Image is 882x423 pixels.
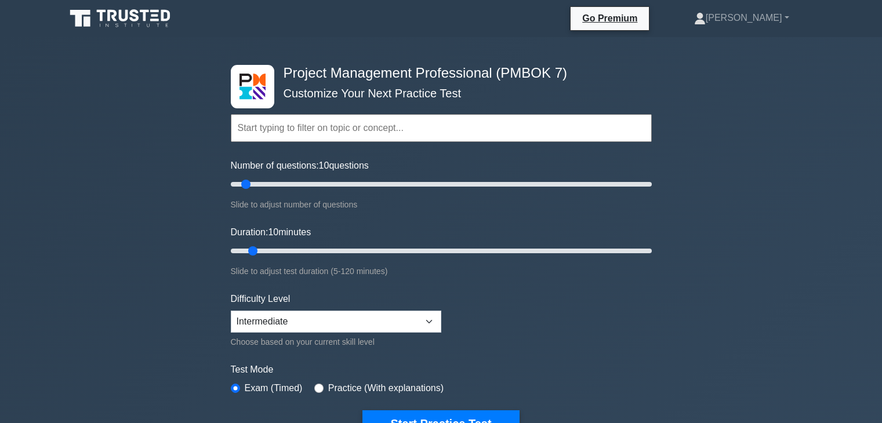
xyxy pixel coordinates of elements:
a: Go Premium [575,11,644,25]
label: Practice (With explanations) [328,381,444,395]
label: Number of questions: questions [231,159,369,173]
div: Slide to adjust test duration (5-120 minutes) [231,264,652,278]
div: Choose based on your current skill level [231,335,441,349]
label: Difficulty Level [231,292,291,306]
label: Duration: minutes [231,225,311,239]
label: Test Mode [231,363,652,377]
div: Slide to adjust number of questions [231,198,652,211]
a: [PERSON_NAME] [666,6,817,30]
label: Exam (Timed) [245,381,303,395]
h4: Project Management Professional (PMBOK 7) [279,65,595,82]
input: Start typing to filter on topic or concept... [231,114,652,142]
span: 10 [319,161,329,170]
span: 10 [268,227,278,237]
